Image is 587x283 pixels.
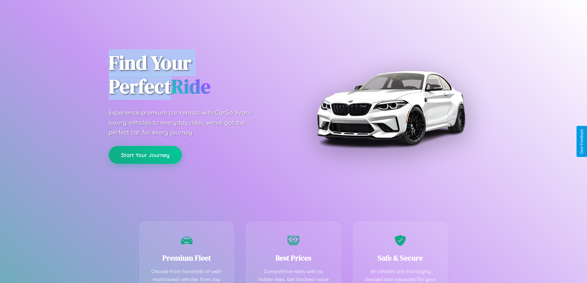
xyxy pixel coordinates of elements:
[149,253,225,263] h3: Premium Fleet
[314,31,468,185] img: Premium BMW car rental vehicle
[109,146,182,164] button: Start Your Journey
[363,253,438,263] h3: Safe & Secure
[580,129,584,154] div: Give Feedback
[109,108,263,137] p: Experience premium car rentals with CarGo. From luxury vehicles to everyday rides, we've got the ...
[171,73,210,100] span: Ride
[109,51,284,99] h1: Find Your Perfect
[256,253,331,263] h3: Best Prices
